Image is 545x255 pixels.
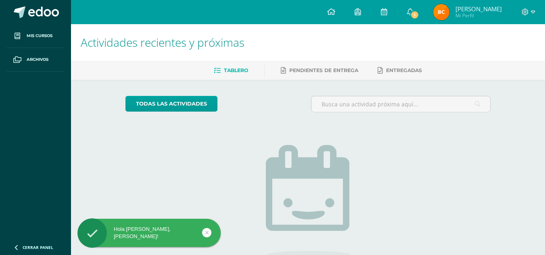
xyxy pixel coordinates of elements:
span: Mis cursos [27,33,52,39]
input: Busca una actividad próxima aquí... [311,96,490,112]
span: Entregadas [386,67,422,73]
a: Mis cursos [6,24,65,48]
div: Hola [PERSON_NAME], [PERSON_NAME]! [77,226,221,240]
a: Archivos [6,48,65,72]
span: Tablero [224,67,248,73]
span: Archivos [27,56,48,63]
span: Pendientes de entrega [289,67,358,73]
span: Mi Perfil [455,12,502,19]
span: [PERSON_NAME] [455,5,502,13]
a: todas las Actividades [125,96,217,112]
img: f7d1442c19affb68e0eb0c471446a006.png [433,4,449,20]
a: Entregadas [378,64,422,77]
a: Tablero [214,64,248,77]
a: Pendientes de entrega [281,64,358,77]
span: Cerrar panel [23,245,53,250]
span: Actividades recientes y próximas [81,35,244,50]
span: 1 [410,10,419,19]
